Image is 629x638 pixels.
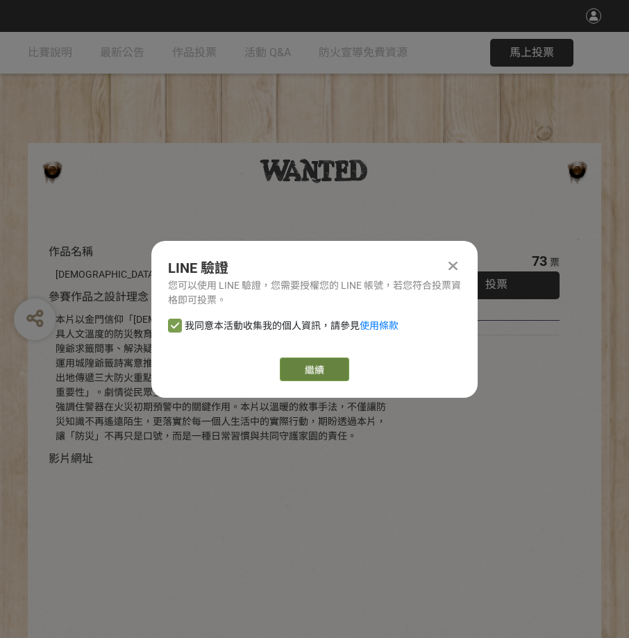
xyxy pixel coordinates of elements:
span: 防火宣導免費資源 [319,46,408,59]
a: 作品投票 [172,32,217,74]
span: 最新公告 [100,46,144,59]
span: 投票 [485,278,508,291]
span: 票 [550,257,560,268]
button: 馬上投票 [490,39,573,67]
a: 防火宣導免費資源 [319,32,408,74]
div: 您可以使用 LINE 驗證，您需要授權您的 LINE 帳號，若您符合投票資格即可投票。 [168,278,461,308]
span: 比賽說明 [28,46,72,59]
div: 本片以金門信仰「[DEMOGRAPHIC_DATA]」為文化核心，融合現代科技，打造具人文溫度的防災教育影片。在這片曾經歷戰火洗禮的土地上，居民習慣向城隍爺求籤問事、解決疑難，也形塑出信仰深植日... [56,312,392,444]
div: [DEMOGRAPHIC_DATA]的叮嚀：人離火要熄，住警器不離 [56,267,392,282]
span: 73 [532,253,547,269]
span: 活動 Q&A [244,46,291,59]
a: 比賽說明 [28,32,72,74]
span: 參賽作品之設計理念 [49,290,149,303]
span: 作品名稱 [49,245,93,258]
a: 活動 Q&A [244,32,291,74]
a: 最新公告 [100,32,144,74]
span: 作品投票 [172,46,217,59]
span: 馬上投票 [510,46,554,59]
a: 使用條款 [360,320,399,331]
a: 繼續 [280,358,349,381]
span: 影片網址 [49,452,93,465]
div: LINE 驗證 [168,258,461,278]
span: 我同意本活動收集我的個人資訊，請參見 [185,319,399,333]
